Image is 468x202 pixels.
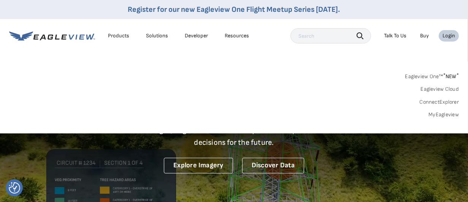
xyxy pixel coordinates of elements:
[9,182,20,194] img: Revisit consent button
[420,86,459,93] a: Eagleview Cloud
[428,111,459,118] a: MyEagleview
[185,32,208,39] a: Developer
[290,28,371,43] input: Search
[420,32,429,39] a: Buy
[9,182,20,194] button: Consent Preferences
[146,32,168,39] div: Solutions
[108,32,129,39] div: Products
[443,32,455,39] div: Login
[164,158,233,173] a: Explore Imagery
[225,32,249,39] div: Resources
[128,5,340,14] a: Register for our new Eagleview One Flight Meetup Series [DATE].
[443,73,459,80] span: NEW
[405,71,459,80] a: Eagleview One™*NEW*
[384,32,406,39] div: Talk To Us
[419,99,459,106] a: ConnectExplorer
[242,158,304,173] a: Discover Data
